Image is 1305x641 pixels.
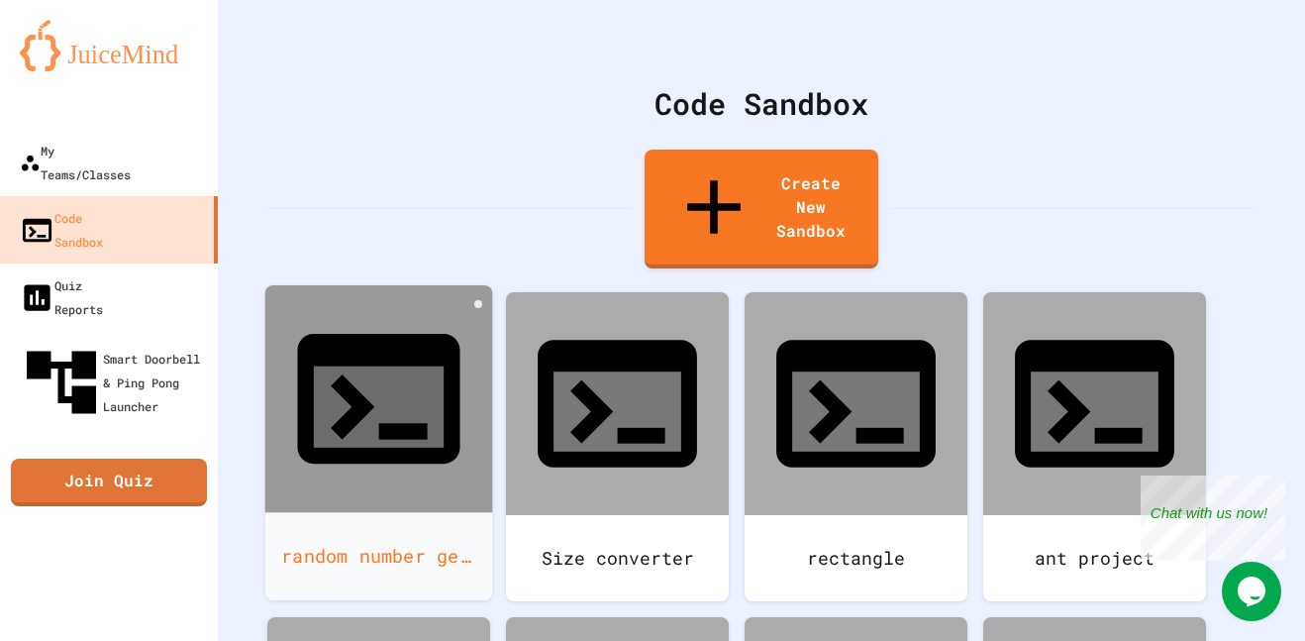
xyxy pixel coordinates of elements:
[20,139,131,186] div: My Teams/Classes
[506,292,729,601] a: Size converter
[265,285,493,600] a: random number generator
[1222,562,1285,621] iframe: chat widget
[267,81,1255,126] div: Code Sandbox
[506,515,729,601] div: Size converter
[20,273,103,321] div: Quiz Reports
[265,512,493,600] div: random number generator
[20,341,210,424] div: Smart Doorbell & Ping Pong Launcher
[745,515,967,601] div: rectangle
[645,150,878,268] a: Create New Sandbox
[20,20,198,71] img: logo-orange.svg
[11,459,207,506] a: Join Quiz
[983,292,1206,601] a: ant project
[20,206,103,254] div: Code Sandbox
[983,515,1206,601] div: ant project
[1141,476,1285,560] iframe: chat widget
[745,292,967,601] a: rectangle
